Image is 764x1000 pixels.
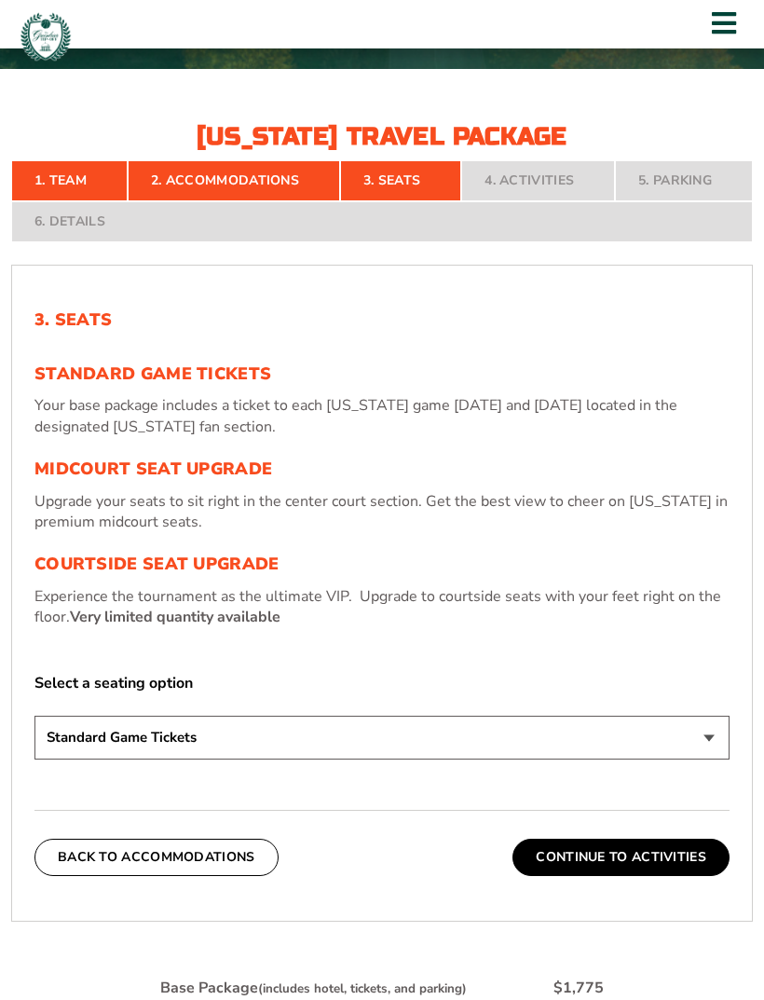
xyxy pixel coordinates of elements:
p: Experience the tournament as the ultimate VIP. Upgrade to courtside seats with your feet right on... [34,586,730,628]
button: Back To Accommodations [34,839,279,876]
img: Greenbrier Tip-Off [19,9,73,63]
p: Your base package includes a ticket to each [US_STATE] game [DATE] and [DATE] located in the desi... [34,395,730,437]
button: Continue To Activities [512,839,730,876]
small: (includes hotel, tickets, and parking) [258,980,467,997]
h3: Midcourt Seat Upgrade [34,459,730,480]
a: 2. Accommodations [128,160,340,201]
div: Base Package [160,978,467,998]
h2: 3. Seats [34,310,730,331]
label: Select a seating option [34,673,730,693]
p: Upgrade your seats to sit right in the center court section. Get the best view to cheer on [US_ST... [34,491,730,533]
strong: Very limited quantity available [70,607,280,627]
div: $1,775 [553,978,604,998]
h3: Standard Game Tickets [34,364,730,385]
h3: Courtside Seat Upgrade [34,555,730,575]
h2: [US_STATE] Travel Package [177,125,587,149]
a: 1. Team [11,160,128,201]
